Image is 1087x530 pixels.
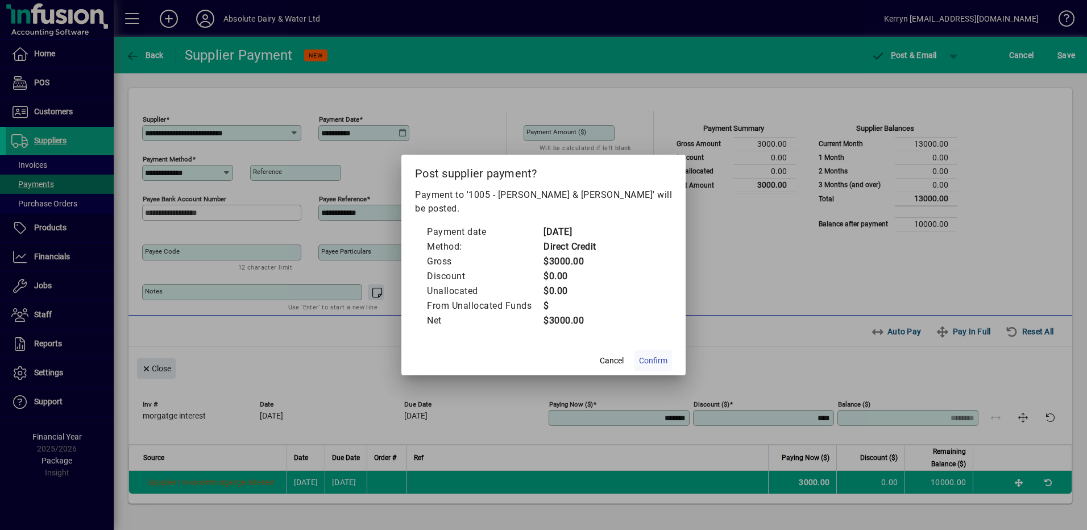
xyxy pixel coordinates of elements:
span: Cancel [600,355,624,367]
td: $3000.00 [543,254,596,269]
p: Payment to '1005 - [PERSON_NAME] & [PERSON_NAME]' will be posted. [415,188,672,216]
button: Cancel [594,350,630,371]
td: Gross [426,254,543,269]
td: [DATE] [543,225,596,239]
td: Method: [426,239,543,254]
button: Confirm [634,350,672,371]
td: $3000.00 [543,313,596,328]
h2: Post supplier payment? [401,155,686,188]
td: From Unallocated Funds [426,299,543,313]
td: $0.00 [543,284,596,299]
td: Discount [426,269,543,284]
td: Net [426,313,543,328]
td: Direct Credit [543,239,596,254]
td: $0.00 [543,269,596,284]
td: $ [543,299,596,313]
td: Unallocated [426,284,543,299]
span: Confirm [639,355,667,367]
td: Payment date [426,225,543,239]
